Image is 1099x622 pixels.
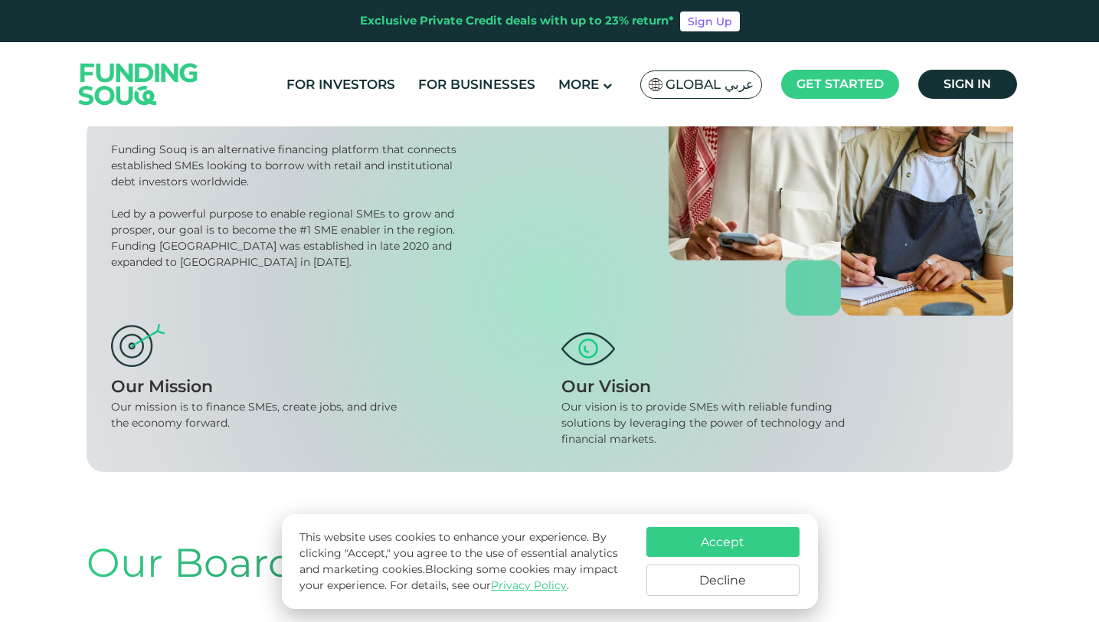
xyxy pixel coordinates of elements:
span: Get started [796,77,884,91]
img: SA Flag [649,78,662,91]
a: Privacy Policy [491,578,567,592]
div: Funding Souq is an alternative financing platform that connects established SMEs looking to borro... [111,142,462,190]
div: Our Mission [111,374,538,399]
span: More [558,77,599,92]
span: For details, see our . [390,578,569,592]
button: Decline [646,565,800,596]
div: Led by a powerful purpose to enable regional SMEs to grow and prosper, our goal is to become the ... [111,206,462,270]
a: Sign in [918,70,1017,99]
span: Global عربي [666,76,754,93]
img: mission [111,324,165,367]
p: This website uses cookies to enhance your experience. By clicking "Accept," you agree to the use ... [299,529,630,594]
span: Sign in [944,77,991,91]
span: Blocking some cookies may impact your experience. [299,562,618,592]
div: Exclusive Private Credit deals with up to 23% return* [360,12,674,30]
div: Our vision is to provide SMEs with reliable funding solutions by leveraging the power of technolo... [561,399,861,447]
a: For Investors [283,72,399,97]
a: Sign Up [680,11,740,31]
span: Our Board & Advisors [87,539,510,587]
div: Our mission is to finance SMEs, create jobs, and drive the economy forward. [111,399,410,431]
div: Our Vision [561,374,989,399]
img: Logo [64,45,214,123]
button: Accept [646,527,800,557]
a: For Businesses [414,72,539,97]
img: vision [561,332,615,365]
